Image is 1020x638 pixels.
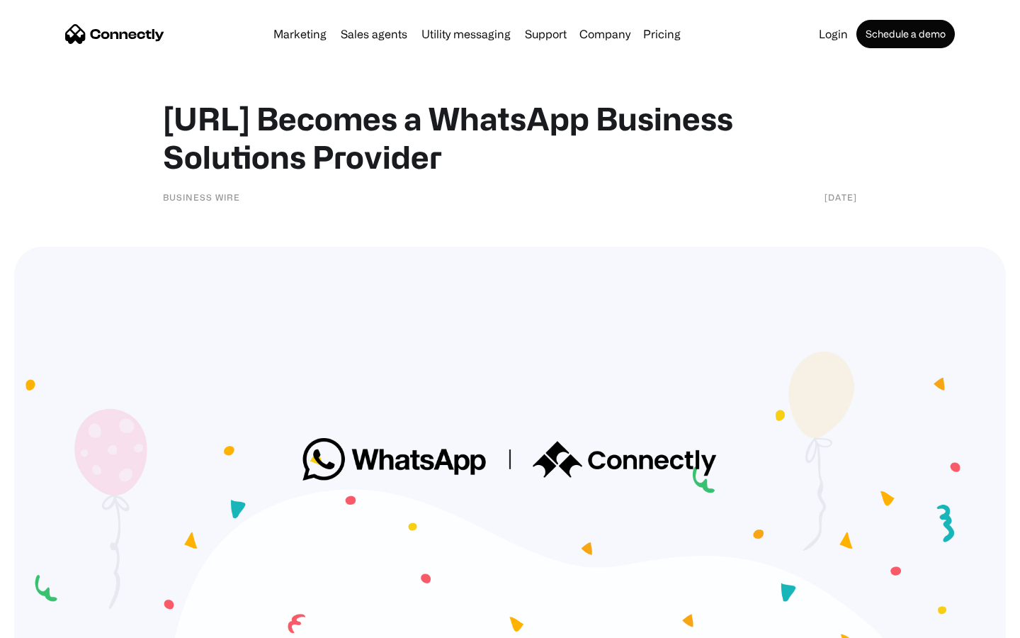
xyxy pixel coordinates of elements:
div: Company [579,24,630,44]
a: Schedule a demo [856,20,955,48]
a: Pricing [637,28,686,40]
div: Business Wire [163,190,240,204]
a: Utility messaging [416,28,516,40]
aside: Language selected: English [14,613,85,633]
h1: [URL] Becomes a WhatsApp Business Solutions Provider [163,99,857,176]
a: Marketing [268,28,332,40]
a: Login [813,28,854,40]
a: Sales agents [335,28,413,40]
ul: Language list [28,613,85,633]
div: [DATE] [824,190,857,204]
a: Support [519,28,572,40]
